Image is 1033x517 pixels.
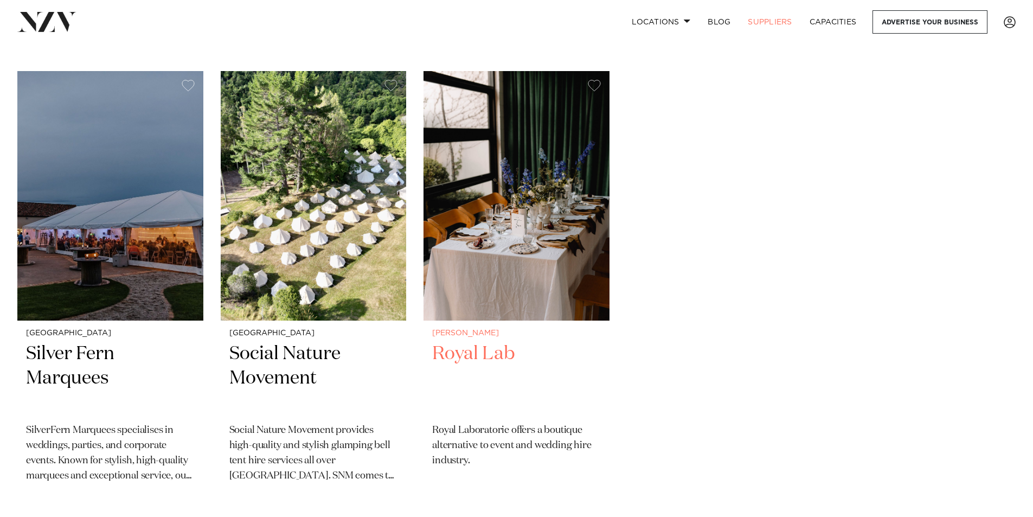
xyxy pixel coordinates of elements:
[17,71,203,506] a: [GEOGRAPHIC_DATA] Silver Fern Marquees SilverFern Marquees specialises in weddings, parties, and ...
[432,329,601,337] small: [PERSON_NAME]
[26,423,195,484] p: SilverFern Marquees specialises in weddings, parties, and corporate events. Known for stylish, hi...
[432,342,601,415] h2: Royal Lab
[432,423,601,469] p: Royal Laboratorie offers a boutique alternative to event and wedding hire industry.
[17,12,76,31] img: nzv-logo.png
[739,10,800,34] a: SUPPLIERS
[872,10,987,34] a: Advertise your business
[801,10,865,34] a: Capacities
[26,329,195,337] small: [GEOGRAPHIC_DATA]
[229,423,398,484] p: Social Nature Movement provides high-quality and stylish glamping bell tent hire services all ove...
[26,342,195,415] h2: Silver Fern Marquees
[221,71,407,506] a: [GEOGRAPHIC_DATA] Social Nature Movement Social Nature Movement provides high-quality and stylish...
[623,10,699,34] a: Locations
[229,329,398,337] small: [GEOGRAPHIC_DATA]
[424,71,609,506] a: [PERSON_NAME] Royal Lab Royal Laboratorie offers a boutique alternative to event and wedding hire...
[229,342,398,415] h2: Social Nature Movement
[699,10,739,34] a: BLOG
